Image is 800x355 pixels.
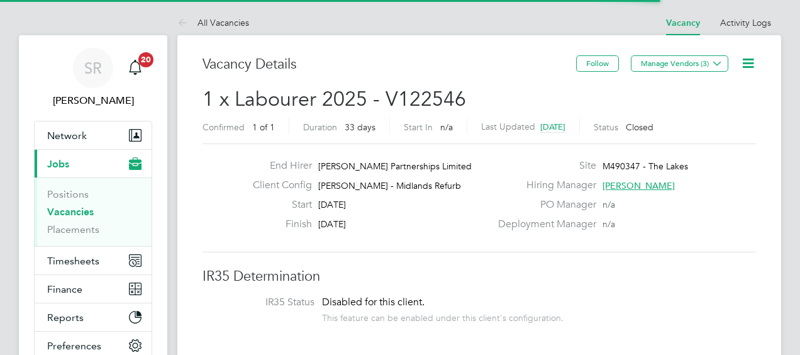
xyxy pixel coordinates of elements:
a: All Vacancies [177,17,249,28]
button: Reports [35,303,152,331]
span: [DATE] [318,199,346,210]
span: Samantha Robinson [34,93,152,108]
span: [PERSON_NAME] - Midlands Refurb [318,180,461,191]
button: Finance [35,275,152,303]
button: Timesheets [35,247,152,274]
span: [PERSON_NAME] [603,180,675,191]
span: 33 days [345,121,375,133]
span: 1 of 1 [252,121,275,133]
span: Reports [47,312,84,324]
label: IR35 Status [215,296,314,309]
label: Site [491,159,596,172]
label: Start In [404,121,433,133]
span: Preferences [47,340,101,352]
label: Duration [303,121,337,133]
label: End Hirer [243,159,312,172]
span: Jobs [47,158,69,170]
button: Jobs [35,150,152,177]
label: Client Config [243,179,312,192]
h3: Vacancy Details [203,55,576,74]
span: 1 x Labourer 2025 - V122546 [203,87,466,111]
span: [DATE] [540,121,565,132]
a: Placements [47,223,99,235]
span: n/a [603,218,615,230]
span: n/a [603,199,615,210]
span: SR [84,60,102,76]
button: Manage Vendors (3) [631,55,728,72]
h3: IR35 Determination [203,268,756,286]
span: Closed [626,121,653,133]
span: Network [47,130,87,142]
a: Vacancy [666,18,700,28]
span: n/a [440,121,453,133]
label: Last Updated [481,121,535,132]
div: This feature can be enabled under this client's configuration. [322,309,564,324]
span: [PERSON_NAME] Partnerships Limited [318,161,472,172]
label: Start [243,198,312,211]
button: Follow [576,55,619,72]
label: Hiring Manager [491,179,596,192]
label: Deployment Manager [491,218,596,231]
span: [DATE] [318,218,346,230]
label: Status [594,121,618,133]
a: Vacancies [47,206,94,218]
label: Finish [243,218,312,231]
span: Timesheets [47,255,99,267]
span: M490347 - The Lakes [603,161,688,172]
a: 20 [123,48,148,88]
span: Finance [47,283,82,295]
label: PO Manager [491,198,596,211]
label: Confirmed [203,121,245,133]
span: 20 [138,52,153,67]
a: Activity Logs [720,17,771,28]
span: Disabled for this client. [322,296,425,308]
button: Network [35,121,152,149]
div: Jobs [35,177,152,246]
a: Positions [47,188,89,200]
a: SR[PERSON_NAME] [34,48,152,108]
